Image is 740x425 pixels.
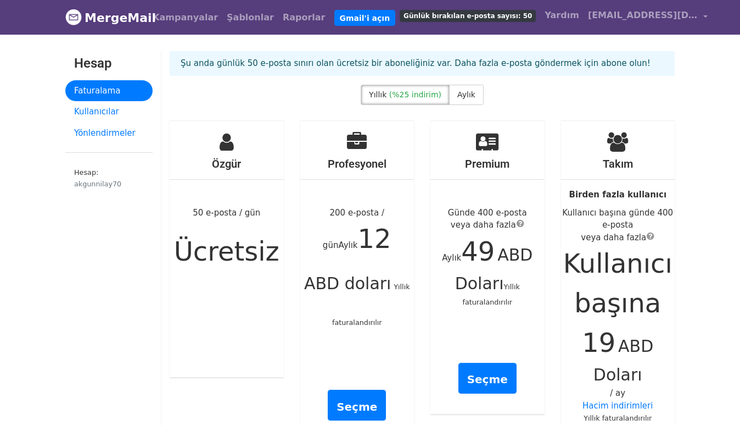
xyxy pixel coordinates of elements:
[74,86,120,96] font: Faturalama
[581,233,646,242] font: veya daha fazla
[442,253,461,263] font: Aylık
[395,4,540,26] a: Günlük bırakılan e-posta sayısı: 50
[212,157,241,170] font: Özgür
[457,90,475,99] font: Aylık
[222,7,278,29] a: Şablonlar
[584,4,712,30] a: [EMAIL_ADDRESS][DOMAIN_NAME]
[227,12,274,23] font: Şablonlar
[304,274,391,293] font: ABD doları
[278,7,330,29] a: Raporlar
[451,220,516,230] font: veya daha fazla
[65,80,153,102] a: Faturalama
[174,236,279,267] font: Ücretsiz
[685,372,740,425] div: Sohbet Aracı
[328,390,386,421] a: Seçme
[74,128,136,138] font: Yönlendirmeler
[334,10,396,26] a: Gmail'i açın
[462,283,519,306] font: Yıllık faturalandırılır
[465,157,509,170] font: Premium
[148,7,222,29] a: Kampanyalar
[181,58,651,68] font: Şu anda günlük 50 e-posta sınırı olan ücretsiz bir aboneliğiniz var. Daha fazla e-posta göndermek...
[337,400,377,413] font: Seçme
[193,208,260,218] font: 50 e-posta / gün
[455,245,533,293] font: ABD Doları
[448,208,527,218] font: Günde 400 e-posta
[153,12,218,23] font: Kampanyalar
[74,180,121,188] font: akgunnilay70
[562,208,673,230] font: Kullanıcı başına günde 400 e-posta
[584,414,652,422] font: Yıllık faturalandırılır
[65,6,139,29] a: MergeMail
[85,11,156,25] font: MergeMail
[74,107,119,117] font: Kullanıcılar
[65,123,153,144] a: Yönlendirmeler
[332,283,410,327] font: Yıllık faturalandırılır
[338,240,357,250] font: Aylık
[389,90,441,99] font: (%25 indirim)
[540,4,583,26] a: Yardım
[545,10,579,20] font: Yardım
[610,388,625,398] font: / ay
[74,168,98,176] font: Hesap:
[458,363,517,394] a: Seçme
[403,12,532,20] font: Günlük bırakılan e-posta sayısı: 50
[74,56,112,71] font: Hesap
[283,12,326,23] font: Raporlar
[467,373,508,386] font: Seçme
[65,101,153,123] a: Kullanıcılar
[369,90,386,99] font: Yıllık
[685,372,740,425] iframe: Chat Widget
[323,208,384,251] font: 200 e-posta / gün
[603,157,633,170] font: Takım
[563,248,672,358] font: Kullanıcı başına 19
[582,401,653,411] a: Hacim indirimleri
[569,190,666,200] font: Birden fazla kullanıcı
[358,223,391,254] font: 12
[593,336,653,384] font: ABD Doları
[461,236,495,267] font: 49
[65,9,82,25] img: MergeMail logosu
[340,13,390,22] font: Gmail'i açın
[328,157,386,170] font: Profesyonel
